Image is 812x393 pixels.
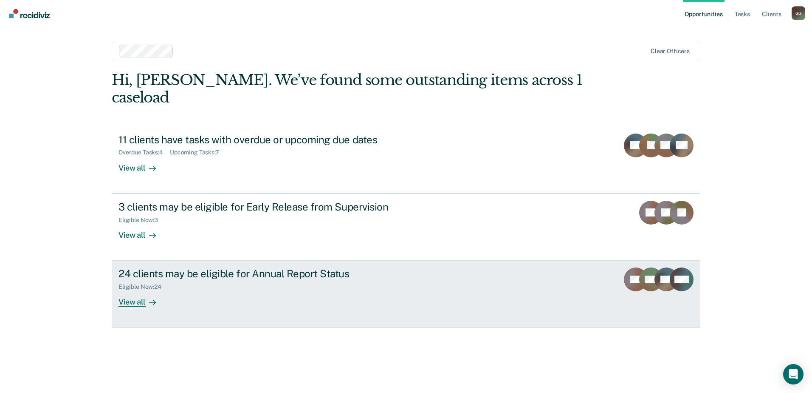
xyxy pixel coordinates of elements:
div: View all [118,223,166,240]
div: View all [118,156,166,173]
div: G G [792,6,805,20]
a: 3 clients may be eligible for Early Release from SupervisionEligible Now:3View all [112,194,700,261]
div: Hi, [PERSON_NAME]. We’ve found some outstanding items across 1 caseload [112,71,583,106]
div: Open Intercom Messenger [783,364,804,384]
div: Eligible Now : 3 [118,216,165,224]
div: 3 clients may be eligible for Early Release from Supervision [118,201,417,213]
div: Upcoming Tasks : 7 [170,149,226,156]
a: 11 clients have tasks with overdue or upcoming due datesOverdue Tasks:4Upcoming Tasks:7View all [112,127,700,194]
div: Overdue Tasks : 4 [118,149,170,156]
div: Clear officers [651,48,690,55]
div: Eligible Now : 24 [118,283,168,290]
div: View all [118,290,166,307]
img: Recidiviz [9,9,50,18]
a: 24 clients may be eligible for Annual Report StatusEligible Now:24View all [112,261,700,327]
div: 24 clients may be eligible for Annual Report Status [118,268,417,280]
button: Profile dropdown button [792,6,805,20]
div: 11 clients have tasks with overdue or upcoming due dates [118,134,417,146]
